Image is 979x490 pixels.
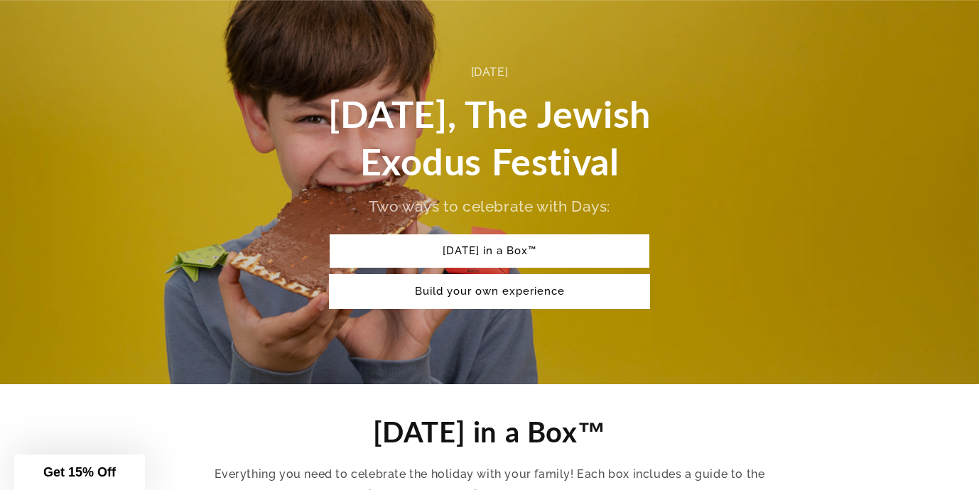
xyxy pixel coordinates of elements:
div: [DATE] [273,62,706,83]
div: Get 15% Off [14,454,145,490]
span: [DATE], The Jewish Exodus Festival [328,92,651,184]
a: [DATE] in a Box™ [330,234,649,268]
span: [DATE] in a Box™ [373,415,607,449]
span: Two ways to celebrate with Days: [369,197,610,215]
a: Build your own experience [330,275,649,308]
span: Get 15% Off [43,465,116,479]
